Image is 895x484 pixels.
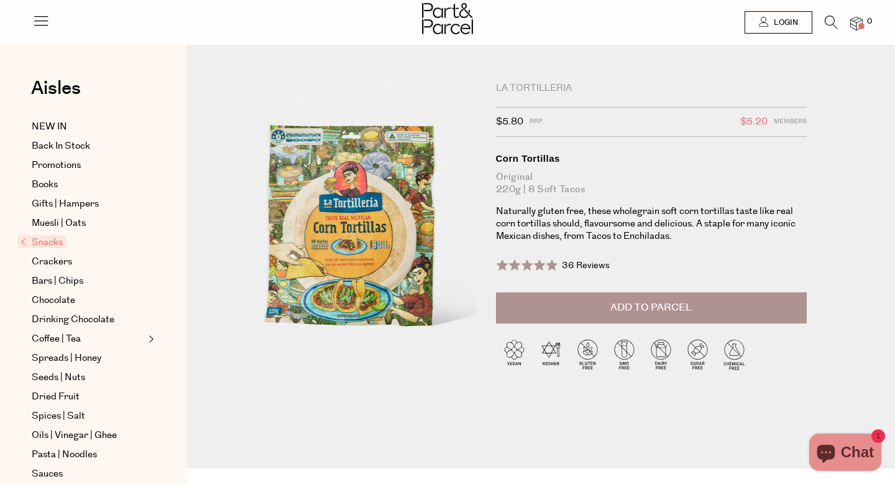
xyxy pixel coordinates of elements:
[32,332,81,347] span: Coffee | Tea
[32,119,67,134] span: NEW IN
[32,370,85,385] span: Seeds | Nuts
[32,158,145,173] a: Promotions
[610,300,692,315] span: Add to Parcel
[32,428,117,443] span: Oils | Vinegar | Ghee
[850,17,863,30] a: 0
[32,332,145,347] a: Coffee | Tea
[32,312,145,327] a: Drinking Chocolate
[21,235,145,250] a: Snacks
[771,17,798,28] span: Login
[606,336,643,373] img: P_P-ICONS-Live_Bec_V11_GMO_Free.svg
[32,293,145,308] a: Chocolate
[32,312,114,327] span: Drinking Chocolate
[32,254,145,269] a: Crackers
[32,197,99,212] span: Gifts | Hampers
[533,336,569,373] img: P_P-ICONS-Live_Bec_V11_Kosher.svg
[774,114,807,130] span: Members
[562,259,610,272] span: 36 Reviews
[32,274,145,289] a: Bars | Chips
[496,152,807,165] div: Corn Tortillas
[32,447,97,462] span: Pasta | Noodles
[530,114,543,130] span: RRP
[32,351,101,366] span: Spreads | Honey
[745,11,812,34] a: Login
[32,216,145,231] a: Muesli | Oats
[422,3,473,34] img: Part&Parcel
[716,336,753,373] img: P_P-ICONS-Live_Bec_V11_Chemical_Free.svg
[496,171,807,196] div: Original 220g | 8 Soft Tacos
[32,389,80,404] span: Dried Fruit
[740,114,768,130] span: $5.20
[32,177,58,192] span: Books
[17,235,66,248] span: Snacks
[496,114,523,130] span: $5.80
[32,370,145,385] a: Seeds | Nuts
[32,274,83,289] span: Bars | Chips
[496,82,807,95] div: La Tortilleria
[496,292,807,323] button: Add to Parcel
[32,216,86,231] span: Muesli | Oats
[32,409,145,424] a: Spices | Salt
[32,467,145,482] a: Sauces
[224,82,477,381] img: Corn Tortillas
[496,205,807,243] p: Naturally gluten free, these wholegrain soft corn tortillas taste like real corn tortillas should...
[569,336,606,373] img: P_P-ICONS-Live_Bec_V11_Gluten_Free.svg
[32,351,145,366] a: Spreads | Honey
[145,332,154,347] button: Expand/Collapse Coffee | Tea
[805,434,885,474] inbox-online-store-chat: Shopify online store chat
[32,389,145,404] a: Dried Fruit
[31,75,81,102] span: Aisles
[32,139,90,154] span: Back In Stock
[32,177,145,192] a: Books
[32,158,81,173] span: Promotions
[679,336,716,373] img: P_P-ICONS-Live_Bec_V11_Sugar_Free.svg
[32,409,85,424] span: Spices | Salt
[32,447,145,462] a: Pasta | Noodles
[32,139,145,154] a: Back In Stock
[864,16,875,27] span: 0
[32,119,145,134] a: NEW IN
[643,336,679,373] img: P_P-ICONS-Live_Bec_V11_Dairy_Free.svg
[32,293,75,308] span: Chocolate
[32,254,72,269] span: Crackers
[32,428,145,443] a: Oils | Vinegar | Ghee
[32,467,63,482] span: Sauces
[32,197,145,212] a: Gifts | Hampers
[31,79,81,110] a: Aisles
[496,336,533,373] img: P_P-ICONS-Live_Bec_V11_Vegan.svg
